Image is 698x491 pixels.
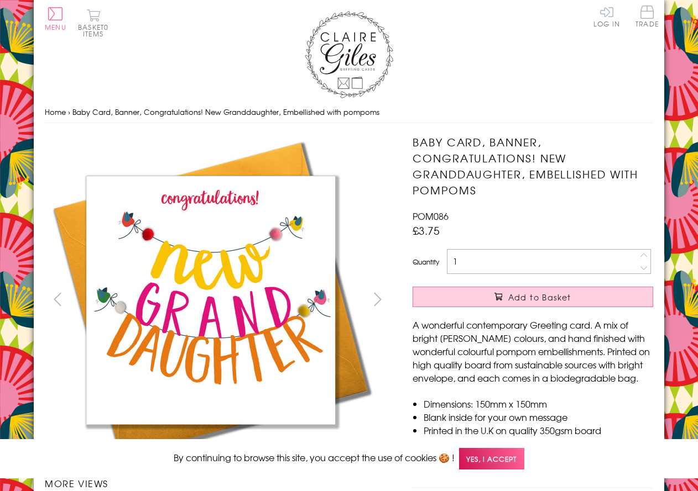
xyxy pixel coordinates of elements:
img: Claire Giles Greetings Cards [305,11,393,98]
li: Printed in the U.K on quality 350gsm board [424,424,653,437]
a: Log In [593,6,620,27]
span: Baby Card, Banner, Congratulations! New Granddaughter, Embellished with pompoms [72,107,379,117]
li: Dimensions: 150mm x 150mm [424,397,653,410]
button: next [366,287,390,312]
button: Basket0 items [78,9,108,37]
span: › [68,107,70,117]
li: Comes wrapped in Compostable bag [424,437,653,450]
span: £3.75 [413,223,440,238]
a: Trade [636,6,659,29]
span: POM086 [413,209,449,223]
h3: More views [45,477,390,490]
span: Add to Basket [508,292,571,303]
h1: Baby Card, Banner, Congratulations! New Granddaughter, Embellished with pompoms [413,134,653,198]
button: Add to Basket [413,287,653,307]
span: Yes, I accept [459,448,524,469]
img: Baby Card, Banner, Congratulations! New Granddaughter, Embellished with pompoms [45,134,377,466]
a: Home [45,107,66,117]
label: Quantity [413,257,439,267]
span: Menu [45,22,66,32]
span: Trade [636,6,659,27]
button: Menu [45,7,66,30]
nav: breadcrumbs [45,101,653,124]
li: Blank inside for your own message [424,410,653,424]
p: A wonderful contemporary Greeting card. A mix of bright [PERSON_NAME] colours, and hand finished ... [413,318,653,384]
button: prev [45,287,70,312]
span: 0 items [83,22,108,39]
